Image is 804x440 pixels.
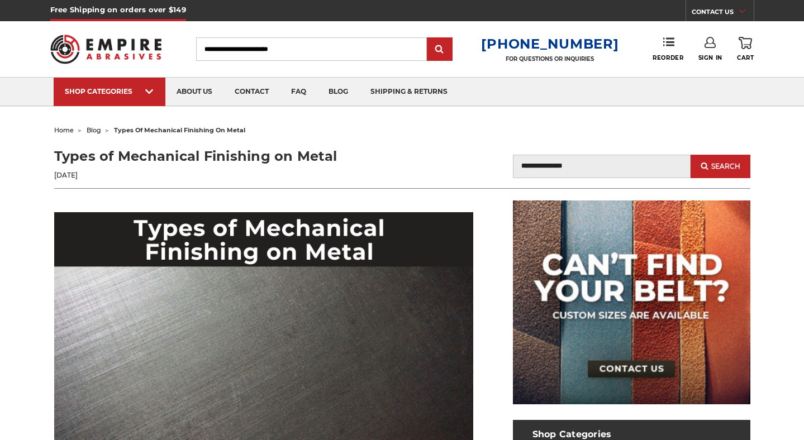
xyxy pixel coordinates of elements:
a: blog [317,78,359,106]
span: types of mechanical finishing on metal [114,126,245,134]
span: Reorder [653,54,683,61]
img: promo banner for custom belts. [513,200,750,404]
span: Cart [737,54,754,61]
a: Reorder [653,37,683,61]
div: SHOP CATEGORIES [65,87,154,95]
h1: Types of Mechanical Finishing on Metal [54,146,402,166]
img: Empire Abrasives [50,27,162,71]
a: home [54,126,74,134]
input: Submit [429,39,451,61]
a: blog [87,126,101,134]
p: FOR QUESTIONS OR INQUIRIES [481,55,619,63]
a: shipping & returns [359,78,459,106]
a: Cart [737,37,754,61]
a: CONTACT US [692,6,754,21]
button: Search [691,155,750,178]
span: Search [711,162,740,170]
span: Sign In [698,54,722,61]
p: [DATE] [54,170,402,180]
a: [PHONE_NUMBER] [481,36,619,52]
a: about us [165,78,223,106]
a: faq [280,78,317,106]
a: contact [223,78,280,106]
